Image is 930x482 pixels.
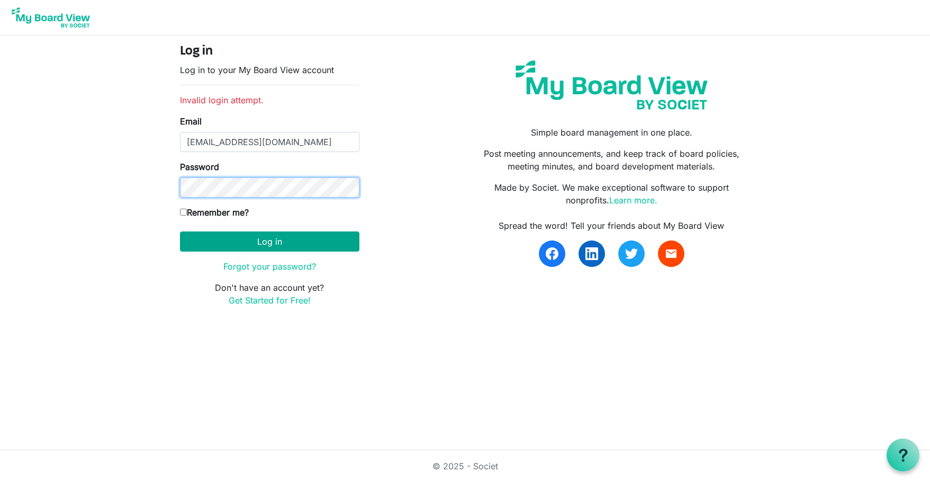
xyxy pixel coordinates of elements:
[180,115,202,128] label: Email
[432,461,498,471] a: © 2025 - Societ
[180,94,359,106] li: Invalid login attempt.
[665,247,678,260] span: email
[473,219,750,232] div: Spread the word! Tell your friends about My Board View
[180,160,219,173] label: Password
[473,126,750,139] p: Simple board management in one place.
[180,231,359,252] button: Log in
[180,209,187,216] input: Remember me?
[609,195,657,206] a: Learn more.
[508,52,716,118] img: my-board-view-societ.svg
[473,147,750,173] p: Post meeting announcements, and keep track of board policies, meeting minutes, and board developm...
[8,4,93,31] img: My Board View Logo
[585,247,598,260] img: linkedin.svg
[180,281,359,307] p: Don't have an account yet?
[180,206,249,219] label: Remember me?
[473,181,750,207] p: Made by Societ. We make exceptional software to support nonprofits.
[229,295,311,306] a: Get Started for Free!
[180,44,359,59] h4: Log in
[180,64,359,76] p: Log in to your My Board View account
[658,240,684,267] a: email
[223,261,316,272] a: Forgot your password?
[625,247,638,260] img: twitter.svg
[546,247,558,260] img: facebook.svg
